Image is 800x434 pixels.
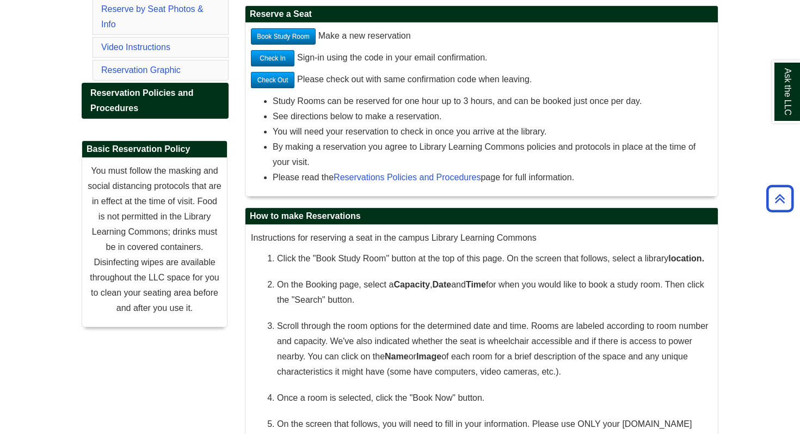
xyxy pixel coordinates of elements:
[101,65,181,75] a: Reservation Graphic
[82,141,227,158] h2: Basic Reservation Policy
[101,42,170,52] a: Video Instructions
[273,139,712,170] li: By making a reservation you agree to Library Learning Commons policies and protocols in place at ...
[251,72,294,88] a: Check Out
[416,352,441,361] strong: Image
[273,124,712,139] li: You will need your reservation to check in once you arrive at the library.
[466,280,486,289] strong: Time
[762,191,797,206] a: Back to Top
[251,50,712,66] p: Sign-in using the code in your email confirmation.
[277,280,704,304] span: On the Booking page, select a , and for when you would like to book a study room. Then click the ...
[245,208,718,225] h2: How to make Reservations
[88,166,221,313] span: You must follow the masking and social distancing protocols that are in effect at the time of vis...
[385,352,409,361] strong: Name
[251,50,294,66] a: Check In
[393,280,430,289] strong: Capacity
[668,254,704,263] span: location.
[277,321,708,376] span: Scroll through the room options for the determined date and time. Rooms are labeled according to ...
[245,6,718,23] h2: Reserve a Seat
[251,233,537,242] span: Instructions for reserving a seat in the campus Library Learning Commons
[101,4,204,29] a: Reserve by Seat Photos & Info
[251,28,316,45] a: Book Study Room
[90,88,193,113] span: Reservation Policies and Procedures
[273,170,712,185] li: Please read the page for full information.
[82,83,229,119] a: Reservation Policies and Procedures
[251,28,712,45] p: Make a new reservation
[277,393,484,402] span: Once a room is selected, click the "Book Now" button.
[273,109,712,124] li: See directions below to make a reservation.
[251,72,712,88] p: Please check out with same confirmation code when leaving.
[277,254,668,263] span: Click the "Book Study Room" button at the top of this page. On the screen that follows, select a ...
[433,280,452,289] strong: Date
[334,173,481,182] a: Reservations Policies and Procedures
[273,94,712,109] li: Study Rooms can be reserved for one hour up to 3 hours, and can be booked just once per day.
